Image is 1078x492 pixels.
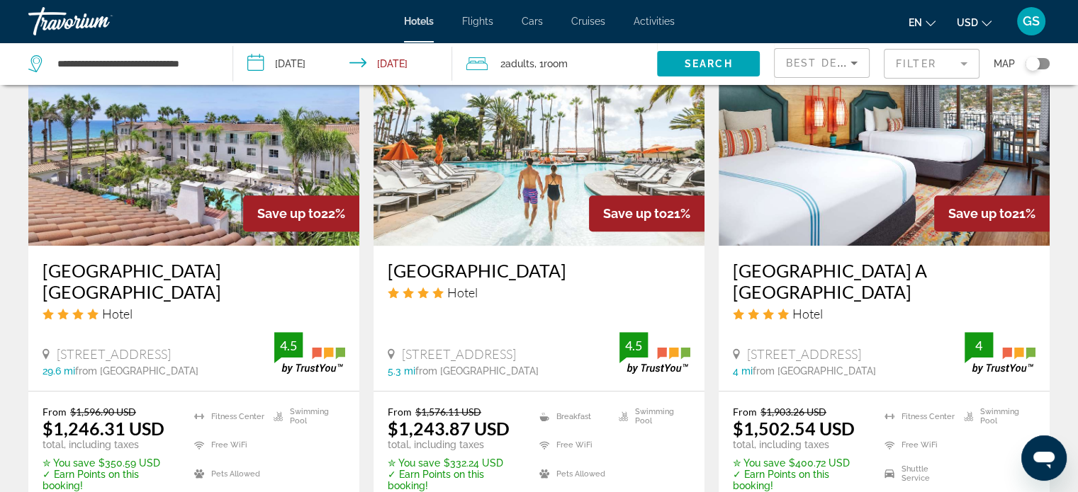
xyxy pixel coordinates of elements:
[884,48,979,79] button: Filter
[965,332,1035,374] img: trustyou-badge.svg
[500,54,534,74] span: 2
[657,51,760,76] button: Search
[753,365,876,377] span: from [GEOGRAPHIC_DATA]
[43,406,67,418] span: From
[274,337,303,354] div: 4.5
[612,406,690,427] li: Swimming Pool
[534,54,568,74] span: , 1
[965,337,993,354] div: 4
[102,306,133,321] span: Hotel
[786,57,860,69] span: Best Deals
[266,406,345,427] li: Swimming Pool
[747,346,861,362] span: [STREET_ADDRESS]
[733,418,855,439] ins: $1,502.54 USD
[877,463,956,484] li: Shuttle Service
[957,17,978,28] span: USD
[909,17,922,28] span: en
[43,457,95,469] span: ✮ You save
[57,346,171,362] span: [STREET_ADDRESS]
[934,195,1050,231] div: 21%
[877,406,956,427] li: Fitness Center
[388,406,412,418] span: From
[233,42,452,85] button: Check-in date: Oct 20, 2025 Check-out date: Oct 26, 2025
[619,332,690,374] img: trustyou-badge.svg
[43,457,176,469] p: $350.59 USD
[733,439,867,450] p: total, including taxes
[733,306,1035,321] div: 4 star Hotel
[274,332,345,374] img: trustyou-badge.svg
[792,306,823,321] span: Hotel
[388,285,690,300] div: 4 star Hotel
[43,306,345,321] div: 4 star Hotel
[733,365,753,377] span: 4 mi
[733,406,757,418] span: From
[388,457,522,469] p: $332.24 USD
[447,285,478,300] span: Hotel
[909,12,936,33] button: Change language
[28,3,170,40] a: Travorium
[415,406,481,418] del: $1,576.11 USD
[43,439,176,450] p: total, including taxes
[374,19,704,246] img: Hotel image
[43,365,75,377] span: 29.6 mi
[957,12,992,33] button: Change currency
[994,54,1015,74] span: Map
[70,406,136,418] del: $1,596.90 USD
[634,16,675,27] a: Activities
[43,469,176,491] p: ✓ Earn Points on this booking!
[733,457,785,469] span: ✮ You save
[786,55,858,71] mat-select: Sort by
[257,206,321,221] span: Save up to
[187,435,266,456] li: Free WiFi
[1021,435,1067,481] iframe: Button to launch messaging window
[415,365,539,377] span: from [GEOGRAPHIC_DATA]
[388,418,510,439] ins: $1,243.87 USD
[75,365,198,377] span: from [GEOGRAPHIC_DATA]
[589,195,704,231] div: 21%
[544,58,568,69] span: Room
[571,16,605,27] a: Cruises
[462,16,493,27] a: Flights
[43,260,345,302] a: [GEOGRAPHIC_DATA] [GEOGRAPHIC_DATA]
[522,16,543,27] a: Cars
[733,469,867,491] p: ✓ Earn Points on this booking!
[957,406,1035,427] li: Swimming Pool
[685,58,733,69] span: Search
[187,406,266,427] li: Fitness Center
[43,418,164,439] ins: $1,246.31 USD
[505,58,534,69] span: Adults
[452,42,657,85] button: Travelers: 2 adults, 0 children
[404,16,434,27] a: Hotels
[402,346,516,362] span: [STREET_ADDRESS]
[760,406,826,418] del: $1,903.26 USD
[1023,14,1040,28] span: GS
[1013,6,1050,36] button: User Menu
[388,260,690,281] a: [GEOGRAPHIC_DATA]
[532,463,611,484] li: Pets Allowed
[1015,57,1050,70] button: Toggle map
[532,406,611,427] li: Breakfast
[28,19,359,246] img: Hotel image
[388,439,522,450] p: total, including taxes
[388,469,522,491] p: ✓ Earn Points on this booking!
[603,206,667,221] span: Save up to
[719,19,1050,246] img: Hotel image
[243,195,359,231] div: 22%
[733,457,867,469] p: $400.72 USD
[388,365,415,377] span: 5.3 mi
[187,463,266,484] li: Pets Allowed
[877,435,956,456] li: Free WiFi
[532,435,611,456] li: Free WiFi
[733,260,1035,302] a: [GEOGRAPHIC_DATA] A [GEOGRAPHIC_DATA]
[619,337,648,354] div: 4.5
